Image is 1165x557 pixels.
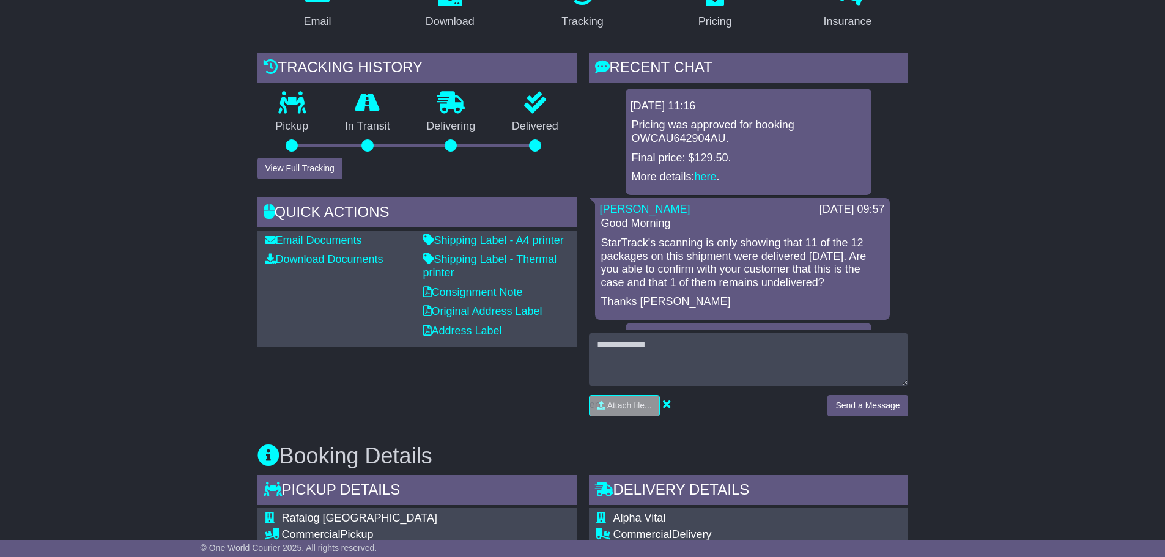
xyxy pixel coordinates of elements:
div: Email [303,13,331,30]
a: here [695,171,717,183]
a: [PERSON_NAME] [600,203,690,215]
a: Consignment Note [423,286,523,298]
div: Tracking [561,13,603,30]
h3: Booking Details [257,444,908,468]
div: RECENT CHAT [589,53,908,86]
span: Commercial [282,528,341,540]
p: StarTrack's scanning is only showing that 11 of the 12 packages on this shipment were delivered [... [601,237,884,289]
p: Delivering [409,120,494,133]
a: Email Documents [265,234,362,246]
div: Tracking history [257,53,577,86]
div: Delivery Details [589,475,908,508]
a: Shipping Label - A4 printer [423,234,564,246]
span: Rafalog [GEOGRAPHIC_DATA] [282,512,437,524]
div: [DATE] 11:16 [631,100,867,113]
div: Download [426,13,475,30]
div: Pickup [282,528,559,542]
p: In Transit [327,120,409,133]
span: Commercial [613,528,672,540]
div: Pickup Details [257,475,577,508]
a: Original Address Label [423,305,542,317]
div: Quick Actions [257,197,577,231]
a: Shipping Label - Thermal printer [423,253,557,279]
div: Pricing [698,13,732,30]
p: Delivered [494,120,577,133]
button: View Full Tracking [257,158,342,179]
span: Alpha Vital [613,512,666,524]
span: © One World Courier 2025. All rights reserved. [201,543,377,553]
a: Download Documents [265,253,383,265]
p: Good Morning [601,217,884,231]
p: Final price: $129.50. [632,152,865,165]
div: Insurance [824,13,872,30]
p: More details: . [632,171,865,184]
button: Send a Message [827,395,908,416]
p: Pickup [257,120,327,133]
a: Address Label [423,325,502,337]
p: Pricing was approved for booking OWCAU642904AU. [632,119,865,145]
div: [DATE] 09:57 [819,203,885,216]
div: Delivery [613,528,890,542]
p: Thanks [PERSON_NAME] [601,295,884,309]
